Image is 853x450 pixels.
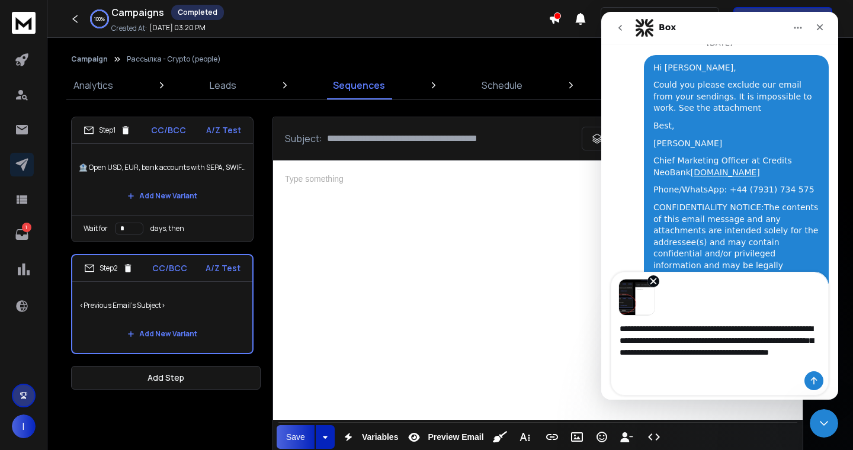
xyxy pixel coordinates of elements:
button: Campaign [71,54,108,64]
a: Analytics [66,71,120,99]
div: Could you please exclude our email from your sendings. It is impossible to work. See the attachment [52,67,218,102]
img: Image preview 1 of 1 [17,267,54,304]
button: Add Step [71,366,261,390]
p: 🏦 Open USD, EUR, bank accounts with SEPA, SWIFT transfers for crypto companies [79,151,246,184]
li: Step2CC/BCCA/Z Test<Previous Email's Subject>Add New Variant [71,254,254,354]
button: I [12,414,36,438]
p: Subject: [285,131,322,146]
li: Step1CC/BCCA/Z Test🏦 Open USD, EUR, bank accounts with SEPA, SWIFT transfers for crypto companies... [71,117,254,242]
p: A/Z Test [206,262,240,274]
div: Completed [171,5,224,20]
p: [DATE] 03:20 PM [149,23,206,33]
button: Insert Unsubscribe Link [615,425,638,449]
button: Insert Image (⌘P) [566,425,588,449]
div: Image previews [10,261,227,304]
button: Clean HTML [489,425,511,449]
p: days, then [150,224,184,233]
div: Phone/WhatsApp: +44 (7931) 734 575 [52,172,218,184]
p: Created At: [111,24,147,33]
button: Code View [643,425,665,449]
button: Insert Link (⌘K) [541,425,563,449]
p: CC/BCC [151,124,186,136]
div: Chief Marketing Officer at Credits NeoBank [52,143,218,166]
h1: Campaigns [111,5,164,20]
iframe: Intercom live chat [601,12,838,400]
p: Schedule [482,78,522,92]
a: 1 [10,223,34,246]
div: Best, [52,108,218,120]
p: CC/BCC [152,262,187,274]
button: Add New Variant [118,322,207,346]
div: Step 1 [84,125,131,136]
button: Emoticons [591,425,613,449]
button: Save [277,425,315,449]
button: More Text [514,425,536,449]
p: Sequences [333,78,385,92]
p: Analytics [73,78,113,92]
p: 1 [22,223,31,232]
button: Send a message… [203,359,222,378]
p: A/Z Test [206,124,241,136]
div: Hi [PERSON_NAME], [52,50,218,62]
a: [DOMAIN_NAME] [89,156,159,165]
div: [PERSON_NAME] [52,126,218,138]
button: Variables [337,425,401,449]
p: Рассылка - Crypto (people) [127,54,221,64]
iframe: Intercom live chat [810,409,838,438]
button: Preview Email [403,425,486,449]
span: Preview Email [425,432,486,442]
textarea: Message… [10,304,227,359]
a: Schedule [474,71,530,99]
p: Wait for [84,224,108,233]
img: logo [12,12,36,34]
button: Remove image 1 [46,263,58,275]
p: 100 % [94,15,105,22]
button: Add New Variant [118,184,207,208]
p: Leads [210,78,236,92]
a: Sequences [326,71,392,99]
div: CONFIDENTIALITY NOTICE:The contents of this email message and any attachments are intended solely... [52,190,218,399]
button: Get Free Credits [733,7,832,31]
a: Leads [203,71,243,99]
div: Step 2 [84,263,133,274]
span: Variables [360,432,401,442]
p: <Previous Email's Subject> [79,289,245,322]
